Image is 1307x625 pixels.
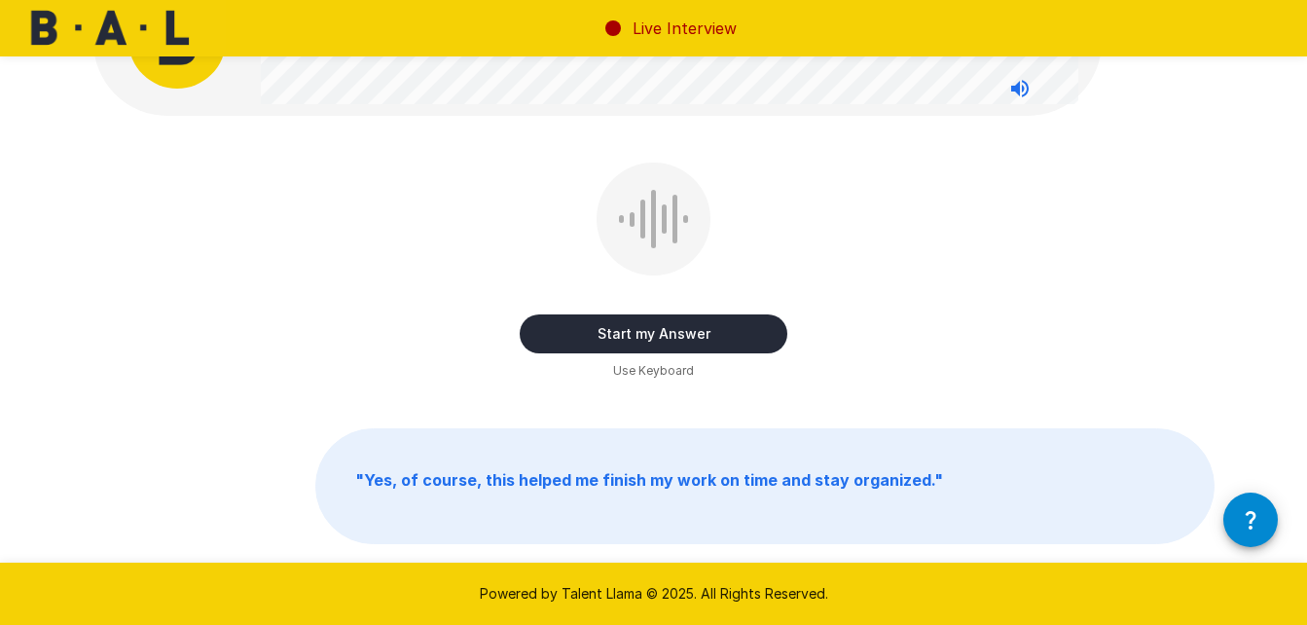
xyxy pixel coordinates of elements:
button: Start my Answer [520,314,787,353]
p: Live Interview [633,17,737,40]
button: Stop reading questions aloud [1000,69,1039,108]
span: Use Keyboard [613,361,694,381]
p: Powered by Talent Llama © 2025. All Rights Reserved. [23,584,1284,604]
b: " Yes, of course, this helped me finish my work on time and stay organized. " [355,470,943,490]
